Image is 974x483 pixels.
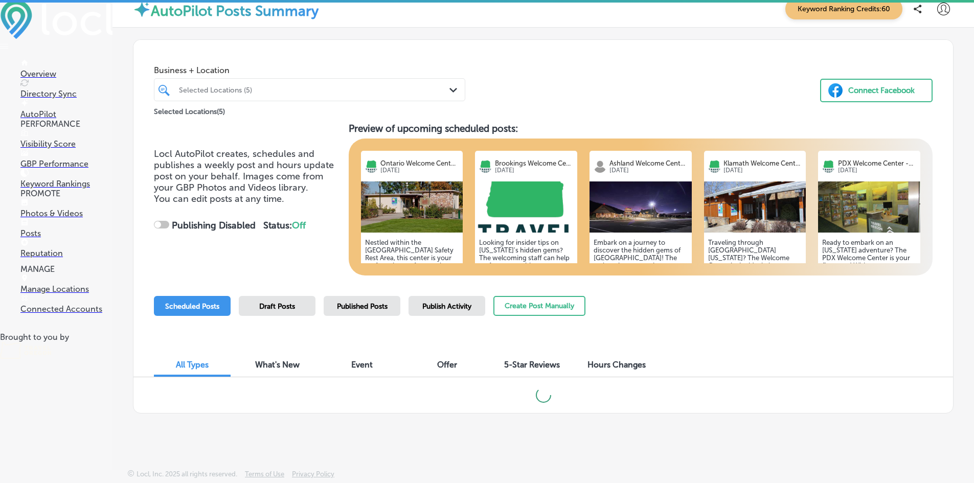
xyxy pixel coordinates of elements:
img: autopilot-icon [133,1,151,18]
h5: Traveling through [GEOGRAPHIC_DATA][US_STATE]? The Welcome Center is the ideal place to pause. En... [708,239,802,346]
span: What's New [255,360,300,370]
h5: Embark on a journey to discover the hidden gems of [GEOGRAPHIC_DATA]! The welcoming atmosphere in... [594,239,688,354]
span: 5-Star Reviews [504,360,560,370]
a: Privacy Policy [292,470,334,483]
img: 1621964880image_ba42387c-ce89-4fa7-93c2-58fa6f804642.jpg [704,181,806,233]
p: Manage Locations [20,284,112,294]
h5: Looking for insider tips on [US_STATE]'s hidden gems? The welcoming staff can help craft a custom... [479,239,573,338]
span: Event [351,360,373,370]
img: logo [365,160,378,173]
p: Klamath Welcome Cent... [723,159,802,167]
p: Connected Accounts [20,304,112,314]
p: Locl, Inc. 2025 all rights reserved. [137,470,237,478]
a: Terms of Use [245,470,284,483]
p: Reputation [20,248,112,258]
p: PERFORMANCE [20,119,112,129]
strong: Status: [263,220,306,231]
p: [DATE] [838,167,916,174]
span: Offer [437,360,457,370]
div: Connect Facebook [848,83,915,98]
p: [DATE] [609,167,688,174]
a: AutoPilot [20,100,112,119]
p: Visibility Score [20,139,112,149]
p: [DATE] [723,167,802,174]
span: Scheduled Posts [165,302,219,311]
p: AutoPilot [20,109,112,119]
h5: Nestled within the [GEOGRAPHIC_DATA] Safety Rest Area, this center is your perfect pit stop for t... [365,239,459,346]
p: Directory Sync [20,89,112,99]
a: Manage Locations [20,274,112,294]
p: Selected Locations ( 5 ) [154,103,225,116]
label: AutoPilot Posts Summary [151,3,319,19]
img: logo [708,160,721,173]
span: Business + Location [154,65,465,75]
img: 1621964885image_dd75a552-cafc-477a-b515-dbb2071b5fd6.jpg [818,181,920,233]
img: logo [822,160,835,173]
p: Overview [20,69,112,79]
a: Photos & Videos [20,199,112,218]
div: Selected Locations (5) [179,85,450,94]
p: [DATE] [495,167,573,174]
span: You can edit posts at any time. [154,193,284,204]
a: Visibility Score [20,129,112,149]
p: Keyword Rankings [20,179,112,189]
span: Draft Posts [259,302,295,311]
p: PDX Welcome Center -... [838,159,916,167]
p: Ashland Welcome Cent... [609,159,688,167]
h3: Preview of upcoming scheduled posts: [349,123,933,134]
p: [DATE] [380,167,459,174]
button: Create Post Manually [493,296,585,316]
img: 1621964863image_b7ef25a8-7c2b-4f2c-a65e-335110d2c82a.jpg [361,181,463,233]
span: Publish Activity [422,302,471,311]
strong: Publishing Disabled [172,220,256,231]
span: Locl AutoPilot creates, schedules and publishes a weekly post and hours update post on your behal... [154,148,334,193]
img: 1621964944image_404f4a30-dc66-4043-a5f6-d3dc4c8cb44c.jpg [475,181,577,233]
a: Overview [20,59,112,79]
span: Hours Changes [587,360,646,370]
span: All Types [176,360,209,370]
a: Reputation [20,239,112,258]
p: Photos & Videos [20,209,112,218]
p: Brookings Welcome Ce... [495,159,573,167]
a: GBP Performance [20,149,112,169]
img: logo [479,160,492,173]
a: Keyword Rankings [20,169,112,189]
p: Ontario Welcome Cent... [380,159,459,167]
p: PROMOTE [20,189,112,198]
p: Posts [20,228,112,238]
a: Directory Sync [20,79,112,99]
button: Connect Facebook [820,79,933,102]
img: 1752861164e29d66e8-2339-4d76-935c-478a7cf5422b_2025-07-01.jpg [590,181,692,233]
p: GBP Performance [20,159,112,169]
a: Connected Accounts [20,294,112,314]
p: MANAGE [20,264,112,274]
span: Published Posts [337,302,388,311]
a: Posts [20,219,112,238]
h5: Ready to embark on an [US_STATE] adventure? The PDX Welcome Center is your first stop! With a tea... [822,239,916,346]
img: logo [594,160,606,173]
span: Off [292,220,306,231]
